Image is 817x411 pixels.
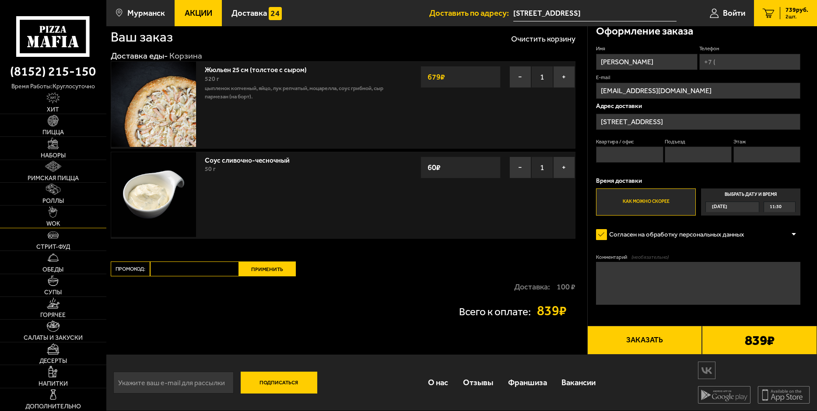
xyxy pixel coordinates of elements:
[127,9,165,17] span: Мурманск
[47,107,59,113] span: Хит
[785,7,808,13] span: 739 руб.
[113,372,234,394] input: Укажите ваш e-mail для рассылки
[421,369,456,397] a: О нас
[596,26,693,36] h3: Оформление заказа
[723,9,745,17] span: Войти
[596,103,800,109] p: Адрес доставки
[41,153,66,159] span: Наборы
[28,175,79,181] span: Римская пицца
[44,289,62,296] span: Супы
[106,8,587,355] div: 0 0
[554,369,603,397] a: Вакансии
[596,178,800,184] p: Время доставки
[553,66,575,88] button: +
[205,75,219,83] span: 520 г
[699,45,800,52] label: Телефон
[596,54,697,70] input: Имя
[531,157,553,178] span: 1
[429,9,513,17] span: Доставить по адресу:
[785,14,808,19] span: 2 шт.
[231,9,267,17] span: Доставка
[745,334,775,347] b: 839 ₽
[40,312,66,318] span: Горячее
[501,369,554,397] a: Франшиза
[511,35,575,43] button: Очистить корзину
[665,138,732,145] label: Подъезд
[712,202,727,212] span: [DATE]
[733,138,800,145] label: Этаж
[111,30,173,44] h1: Ваш заказ
[239,261,296,276] button: Применить
[36,244,70,250] span: Стрит-фуд
[587,326,702,355] button: Заказать
[459,307,531,317] p: Всего к оплате:
[701,188,801,216] label: Выбрать дату и время
[205,63,315,74] a: Жюльен 25 см (толстое с сыром)
[537,304,575,317] strong: 839 ₽
[456,369,501,397] a: Отзывы
[770,202,782,212] span: 11:30
[205,165,216,173] span: 50 г
[513,5,677,21] span: Мурманск, улица Баумана, 5
[241,372,317,394] button: Подписаться
[596,226,752,243] label: Согласен на обработку персональных данных
[631,254,669,261] span: (необязательно)
[42,267,63,273] span: Обеды
[596,45,697,52] label: Имя
[596,188,696,216] label: Как можно скорее
[111,261,150,276] label: Промокод:
[185,9,212,17] span: Акции
[698,363,715,378] img: vk
[596,138,663,145] label: Квартира / офис
[699,54,800,70] input: +7 (
[205,84,394,101] p: цыпленок копченый, яйцо, лук репчатый, моцарелла, соус грибной, сыр пармезан (на борт).
[596,83,800,99] input: @
[425,69,447,85] strong: 679 ₽
[42,198,64,204] span: Роллы
[553,157,575,178] button: +
[39,358,67,364] span: Десерты
[596,74,800,81] label: E-mail
[39,381,68,387] span: Напитки
[25,404,81,410] span: Дополнительно
[269,7,281,20] img: 15daf4d41897b9f0e9f617042186c801.svg
[557,283,575,291] strong: 100 ₽
[111,51,168,61] a: Доставка еды-
[169,50,202,61] div: Корзина
[509,157,531,178] button: −
[596,254,800,261] label: Комментарий
[24,335,83,341] span: Салаты и закуски
[514,283,550,291] p: Доставка:
[513,5,677,21] input: Ваш адрес доставки
[425,159,443,176] strong: 60 ₽
[205,153,298,164] a: Соус сливочно-чесночный
[509,66,531,88] button: −
[531,66,553,88] span: 1
[46,221,60,227] span: WOK
[42,129,64,136] span: Пицца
